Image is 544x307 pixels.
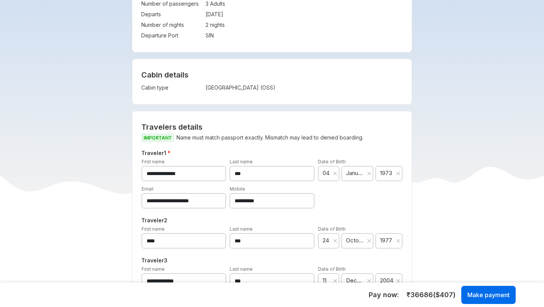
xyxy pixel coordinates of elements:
h5: Pay now : [369,290,399,299]
label: Last name [230,266,253,272]
button: Clear [333,237,337,245]
svg: close [367,279,371,283]
button: Clear [396,170,400,177]
p: Name must match passport exactly. Mismatch may lead to denied boarding. [141,133,403,143]
td: : [202,20,206,30]
td: [GEOGRAPHIC_DATA] (OSS) [206,82,345,93]
td: [DATE] [206,9,403,20]
td: : [202,9,206,20]
span: 24 [323,237,331,244]
td: Departs [141,9,202,20]
svg: close [333,279,337,283]
td: 2 nights [206,20,403,30]
span: 1977 [380,237,394,244]
label: Date of Birth [318,159,346,164]
h5: Traveler 3 [140,256,405,265]
button: Make payment [461,286,516,304]
span: 11 [323,277,331,284]
span: December [346,277,364,284]
button: Clear [333,277,337,285]
span: 1973 [380,169,394,177]
button: Clear [333,170,337,177]
svg: close [333,171,337,176]
button: Clear [367,170,371,177]
svg: close [396,239,400,243]
h5: Traveler 2 [140,216,405,225]
label: Last name [230,226,253,232]
label: First name [142,226,165,232]
td: : [202,82,206,93]
button: Clear [367,277,371,285]
h2: Travelers details [141,122,403,132]
label: Mobile [230,186,245,192]
svg: close [367,171,371,176]
label: First name [142,266,165,272]
label: First name [142,159,165,164]
label: Date of Birth [318,226,346,232]
label: Last name [230,159,253,164]
td: Departure Port [141,30,202,41]
h5: Traveler 1 [140,149,405,158]
svg: close [396,171,400,176]
label: Date of Birth [318,266,346,272]
h4: Cabin details [141,70,403,79]
label: Email [142,186,153,192]
span: October [346,237,364,244]
span: ₹ 36686 ($ 407 ) [406,290,456,300]
button: Clear [396,277,400,285]
td: : [202,30,206,41]
td: Number of nights [141,20,202,30]
button: Clear [396,237,400,245]
svg: close [367,239,371,243]
span: 2004 [380,277,394,284]
td: Cabin type [141,82,202,93]
td: SIN [206,30,403,41]
button: Clear [367,237,371,245]
svg: close [333,239,337,243]
span: IMPORTANT [141,133,174,142]
span: January [346,169,364,177]
svg: close [396,279,400,283]
span: 04 [323,169,331,177]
